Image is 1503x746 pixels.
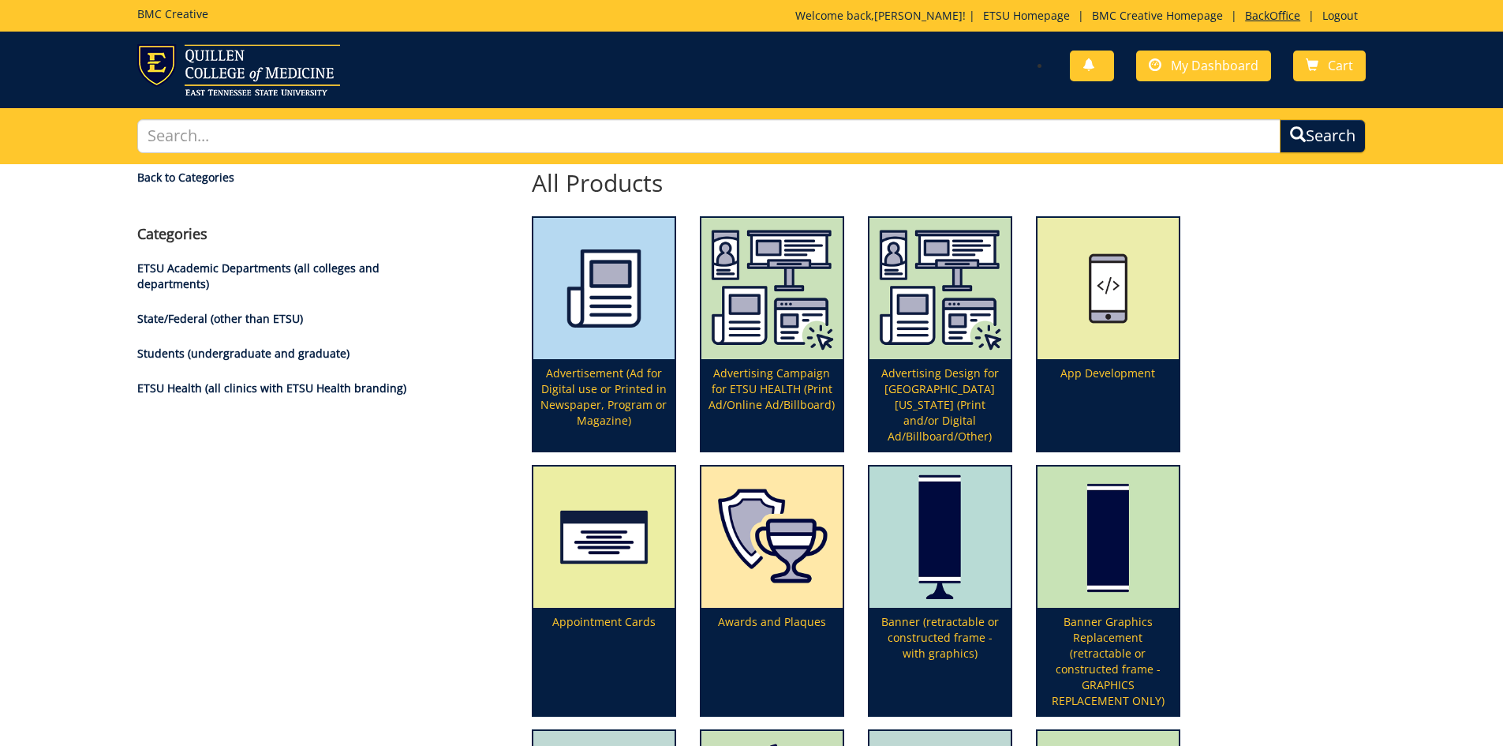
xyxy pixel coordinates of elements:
[1171,57,1258,74] span: My Dashboard
[137,380,406,395] a: ETSU Health (all clinics with ETSU Health branding)
[869,608,1011,715] p: Banner (retractable or constructed frame - with graphics)
[975,8,1078,23] a: ETSU Homepage
[1237,8,1308,23] a: BackOffice
[137,8,208,20] h5: BMC Creative
[869,218,1011,451] a: Advertising Design for [GEOGRAPHIC_DATA][US_STATE] (Print and/or Digital Ad/Billboard/Other)
[701,608,843,715] p: Awards and Plaques
[137,44,340,96] img: ETSU logo
[869,359,1011,451] p: Advertising Design for [GEOGRAPHIC_DATA][US_STATE] (Print and/or Digital Ad/Billboard/Other)
[1084,8,1231,23] a: BMC Creative Homepage
[137,311,303,326] a: State/Federal (other than ETSU)
[533,467,675,608] img: appointment%20cards-6556843a9f7d00.21763534.png
[1038,218,1179,451] a: App Development
[701,467,843,715] a: Awards and Plaques
[1328,57,1353,74] span: Cart
[1038,608,1179,715] p: Banner Graphics Replacement (retractable or constructed frame - GRAPHICS REPLACEMENT ONLY)
[533,467,675,715] a: Appointment Cards
[869,467,1011,715] a: Banner (retractable or constructed frame - with graphics)
[874,8,963,23] a: [PERSON_NAME]
[137,119,1281,153] input: Search...
[533,359,675,451] p: Advertisement (Ad for Digital use or Printed in Newspaper, Program or Magazine)
[1314,8,1366,23] a: Logout
[701,467,843,608] img: plaques-5a7339fccbae09.63825868.png
[795,8,1366,24] p: Welcome back, ! | | | |
[1038,467,1179,715] a: Banner Graphics Replacement (retractable or constructed frame - GRAPHICS REPLACEMENT ONLY)
[701,218,843,451] a: Advertising Campaign for ETSU HEALTH (Print Ad/Online Ad/Billboard)
[137,346,350,361] a: Students (undergraduate and graduate)
[1136,51,1271,81] a: My Dashboard
[137,261,379,291] a: ETSU Academic Departments (all colleges and departments)
[869,218,1011,359] img: etsu%20health%20marketing%20campaign%20image-6075f5506d2aa2.29536275.png
[1280,119,1366,153] button: Search
[137,170,427,186] a: Back to Categories
[137,227,427,242] h4: Categories
[533,608,675,715] p: Appointment Cards
[701,218,843,359] img: etsu%20health%20marketing%20campaign%20image-6075f5506d2aa2.29536275.png
[1038,467,1179,608] img: graphics-only-banner-5949222f1cdc31.93524894.png
[1038,359,1179,451] p: App Development
[1293,51,1366,81] a: Cart
[1038,218,1179,359] img: app%20development%20icon-655684178ce609.47323231.png
[869,467,1011,608] img: retractable-banner-59492b401f5aa8.64163094.png
[701,359,843,451] p: Advertising Campaign for ETSU HEALTH (Print Ad/Online Ad/Billboard)
[520,170,1192,196] h2: All Products
[533,218,675,451] a: Advertisement (Ad for Digital use or Printed in Newspaper, Program or Magazine)
[533,218,675,359] img: printmedia-5fff40aebc8a36.86223841.png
